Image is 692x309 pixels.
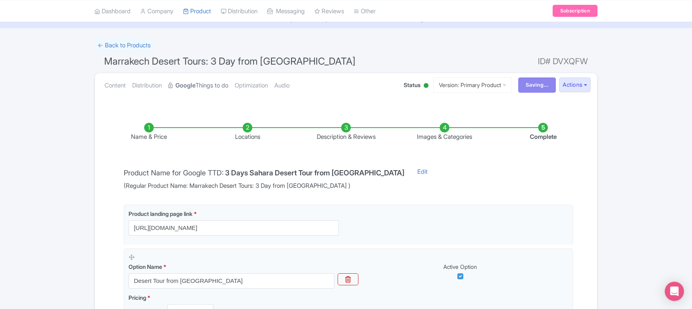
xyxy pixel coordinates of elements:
span: Product Name for Google TTD: [124,169,223,177]
a: Optimization [235,73,268,98]
span: (Regular Product Name: Marrakech Desert Tours: 3 Day from [GEOGRAPHIC_DATA] ) [124,181,404,191]
span: Option Name [129,263,162,270]
li: Complete [494,123,592,142]
li: Locations [198,123,297,142]
a: Edit [409,167,436,191]
span: Product landing page link [129,210,193,217]
input: Saving... [518,77,556,93]
h4: 3 Days Sahara Desert Tour from [GEOGRAPHIC_DATA] [225,169,404,177]
a: Distribution [132,73,162,98]
span: Status [404,81,420,89]
a: Version: Primary Product [433,77,512,93]
span: ID# DVXQFW [538,53,588,69]
a: GoogleThings to do [168,73,228,98]
a: Subscription [553,5,597,17]
div: Open Intercom Messenger [665,282,684,301]
strong: Google [175,81,195,90]
span: Pricing [129,294,146,301]
li: Name & Price [100,123,198,142]
li: Images & Categories [395,123,494,142]
a: ← Back to Products [95,38,154,53]
input: Product landing page link [129,220,339,236]
div: Active [422,80,430,92]
span: Active Option [443,263,477,270]
input: Option Name [129,273,334,289]
span: Marrakech Desert Tours: 3 Day from [GEOGRAPHIC_DATA] [104,55,356,67]
a: Audio [274,73,290,98]
li: Description & Reviews [297,123,395,142]
button: Actions [559,77,591,92]
a: Content [105,73,126,98]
